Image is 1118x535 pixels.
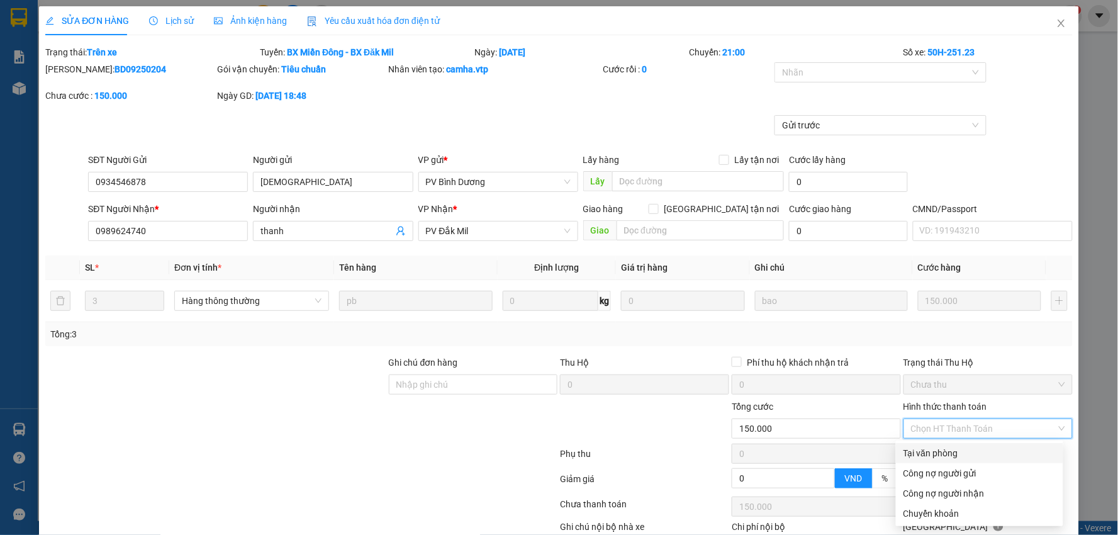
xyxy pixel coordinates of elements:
input: Dọc đường [612,171,785,191]
b: [DATE] [499,47,525,57]
strong: CÔNG TY TNHH [GEOGRAPHIC_DATA] 214 QL13 - P.26 - Q.BÌNH THẠNH - TP HCM 1900888606 [33,20,102,67]
img: icon [307,16,317,26]
span: PV Bình Dương [426,172,571,191]
span: Hàng thông thường [182,291,321,310]
b: 21:00 [722,47,745,57]
span: Đơn vị tính [174,262,221,273]
div: Nhân viên tạo: [389,62,601,76]
img: logo [13,28,29,60]
input: 0 [918,291,1041,311]
input: Cước lấy hàng [789,172,908,192]
div: VP gửi [418,153,578,167]
span: Phí thu hộ khách nhận trả [742,356,854,369]
div: Cước gửi hàng sẽ được ghi vào công nợ của người nhận [896,483,1063,504]
span: % [882,473,888,483]
div: Ngày: [473,45,688,59]
div: Phụ thu [559,447,730,469]
div: Giảm giá [559,472,730,494]
b: Trên xe [87,47,117,57]
span: Cước hàng [918,262,961,273]
div: Người nhận [253,202,413,216]
span: SL [85,262,95,273]
b: BD09250204 [115,64,166,74]
div: Cước gửi hàng sẽ được ghi vào công nợ của người gửi [896,463,1063,483]
span: Tổng cước [732,402,773,412]
span: Định lượng [534,262,579,273]
span: SỬA ĐƠN HÀNG [45,16,129,26]
span: Thu Hộ [560,358,589,368]
label: Cước lấy hàng [789,155,846,165]
div: Gói vận chuyển: [217,62,386,76]
span: DM09250394 [124,47,177,57]
div: Tổng: 3 [50,327,432,341]
div: Tại văn phòng [903,446,1056,460]
span: Lịch sử [149,16,194,26]
div: SĐT Người Gửi [88,153,248,167]
span: kg [598,291,611,311]
div: Chuyển khoản [903,507,1056,521]
span: Chưa thu [911,375,1065,394]
div: [PERSON_NAME]: [45,62,215,76]
div: Cước rồi : [603,62,773,76]
span: picture [214,16,223,25]
span: Tên hàng [339,262,376,273]
div: Chưa thanh toán [559,497,730,519]
div: Trạng thái Thu Hộ [903,356,1073,369]
span: VND [845,473,863,483]
input: VD: Bàn, Ghế [339,291,493,311]
div: CMND/Passport [913,202,1073,216]
span: user-add [396,226,406,236]
b: [DATE] 18:48 [255,91,306,101]
input: Ghi chú đơn hàng [389,374,558,395]
div: Người gửi [253,153,413,167]
label: Ghi chú đơn hàng [389,358,458,368]
span: PV Đắk Mil [426,222,571,240]
span: Lấy hàng [583,155,620,165]
button: plus [1051,291,1067,311]
span: close [1056,18,1066,28]
div: Ngày GD: [217,89,386,103]
span: Lấy [583,171,612,191]
b: 0 [642,64,647,74]
b: camha.vtp [447,64,489,74]
span: Giao hàng [583,204,623,214]
div: Tuyến: [259,45,473,59]
label: Hình thức thanh toán [903,402,987,412]
button: delete [50,291,70,311]
div: Chuyến: [688,45,902,59]
th: Ghi chú [750,256,914,280]
span: Yêu cầu xuất hóa đơn điện tử [307,16,440,26]
span: Giao [583,220,617,240]
b: 50H-251.23 [928,47,975,57]
input: Dọc đường [617,220,785,240]
div: Trạng thái: [44,45,259,59]
div: Chưa cước : [45,89,215,103]
span: clock-circle [149,16,158,25]
b: BX Miền Đông - BX Đăk Mil [287,47,394,57]
input: Ghi Chú [755,291,908,311]
span: Lấy tận nơi [729,153,784,167]
span: Nơi gửi: [13,87,26,106]
span: edit [45,16,54,25]
label: Cước giao hàng [789,204,851,214]
div: Công nợ người nhận [903,487,1056,500]
span: 06:11:50 [DATE] [120,57,177,66]
span: VP Nhận [418,204,454,214]
b: Tiêu chuẩn [281,64,326,74]
span: Gửi trước [782,116,979,135]
span: Giá trị hàng [621,262,668,273]
b: 150.000 [94,91,127,101]
strong: BIÊN NHẬN GỬI HÀNG HOÁ [43,76,146,85]
button: Close [1044,6,1079,42]
span: Chọn HT Thanh Toán [911,419,1065,438]
span: PV Đắk Mil [43,88,74,95]
div: SĐT Người Nhận [88,202,248,216]
input: 0 [621,291,744,311]
input: Cước giao hàng [789,221,908,241]
span: Ảnh kiện hàng [214,16,287,26]
span: Nơi nhận: [96,87,116,106]
div: Số xe: [902,45,1074,59]
div: Công nợ người gửi [903,466,1056,480]
span: [GEOGRAPHIC_DATA] tận nơi [659,202,784,216]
